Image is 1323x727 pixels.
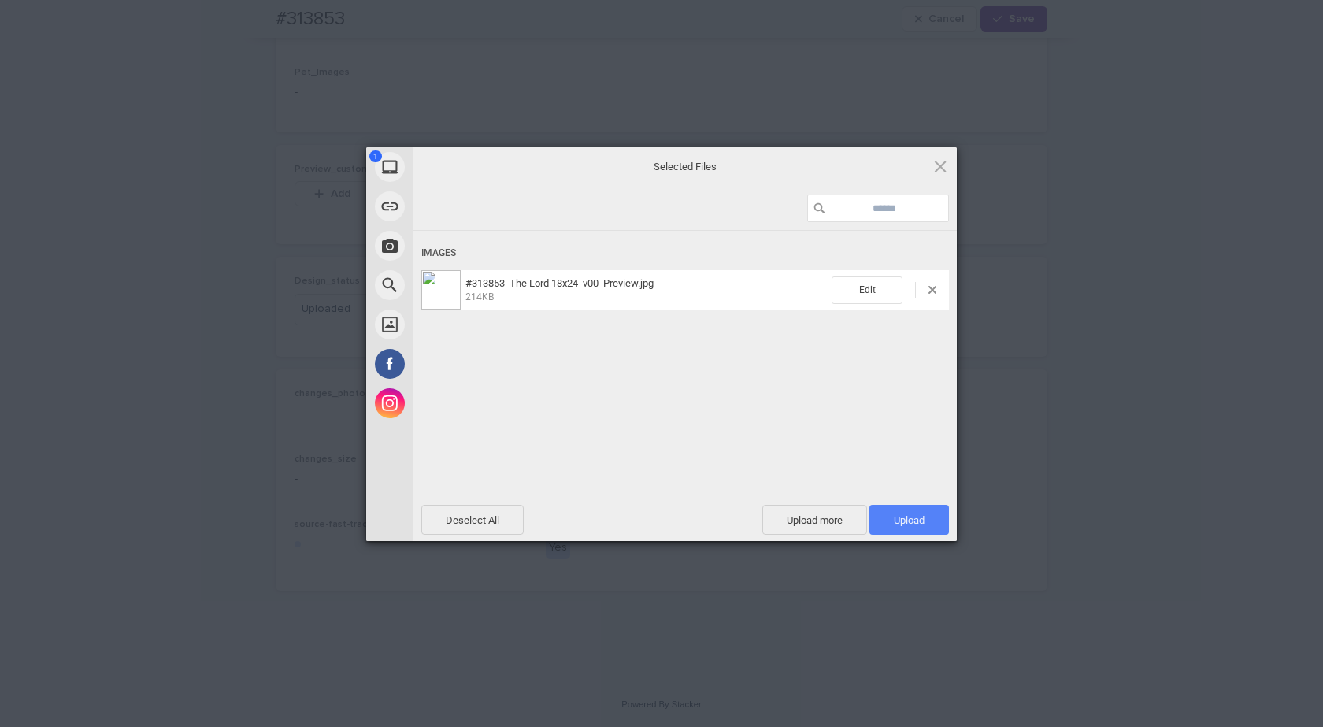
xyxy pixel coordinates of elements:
[894,514,925,526] span: Upload
[366,384,555,423] div: Instagram
[366,265,555,305] div: Web Search
[366,344,555,384] div: Facebook
[421,505,524,535] span: Deselect All
[421,239,949,268] div: Images
[869,505,949,535] span: Upload
[421,270,461,310] img: d852efed-a19b-4fc3-a2ed-cc5ae3353b85
[366,226,555,265] div: Take Photo
[932,158,949,175] span: Click here or hit ESC to close picker
[465,277,654,289] span: #313853_The Lord 18x24_v00_Preview.jpg
[762,505,867,535] span: Upload more
[366,147,555,187] div: My Device
[369,150,382,162] span: 1
[366,187,555,226] div: Link (URL)
[528,159,843,173] span: Selected Files
[832,276,902,304] span: Edit
[366,305,555,344] div: Unsplash
[465,291,494,302] span: 214KB
[461,277,832,303] span: #313853_The Lord 18x24_v00_Preview.jpg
